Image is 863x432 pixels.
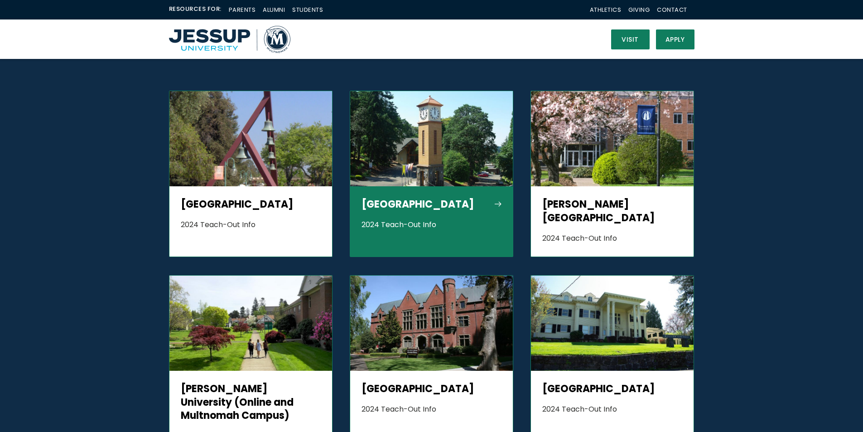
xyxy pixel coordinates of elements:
[530,91,694,257] a: Cherry_blossoms_George_Fox [PERSON_NAME][GEOGRAPHIC_DATA] 2024 Teach-Out Info
[362,198,502,211] h5: [GEOGRAPHIC_DATA]
[542,232,683,245] p: 2024 Teach-Out Info
[169,91,333,186] img: IM000125.JPG
[181,198,321,211] h5: [GEOGRAPHIC_DATA]
[542,403,683,416] p: 2024 Teach-Out Info
[169,26,290,53] img: Multnomah University Logo
[169,91,333,257] a: IM000125.JPG [GEOGRAPHIC_DATA] 2024 Teach-Out Info
[531,91,694,186] img: Cherry_blossoms_George_Fox
[542,198,683,225] h5: [PERSON_NAME][GEOGRAPHIC_DATA]
[350,91,514,257] a: By M.O. Stevens - Own work, CC BY-SA 3.0, https://commons.wikimedia.org/w/index.php?curid=7469256...
[590,5,622,14] a: Athletics
[656,29,694,49] a: Apply
[362,382,502,396] h5: [GEOGRAPHIC_DATA]
[542,382,683,396] h5: [GEOGRAPHIC_DATA]
[292,5,323,14] a: Students
[628,5,650,14] a: Giving
[531,276,694,371] img: Western Seminary
[181,218,321,232] p: 2024 Teach-Out Info
[181,382,321,423] h5: [PERSON_NAME] University (Online and Multnomah Campus)
[169,5,222,15] span: Resources For:
[657,5,687,14] a: Contact
[263,5,285,14] a: Alumni
[362,218,502,232] p: 2024 Teach-Out Info
[169,26,290,53] a: Home
[229,5,256,14] a: Parents
[362,403,502,416] p: 2024 Teach-Out Info
[169,276,333,371] img: Campus Tour
[350,91,513,186] img: By M.O. Stevens - Own work, CC BY-SA 3.0, https://commons.wikimedia.org/w/index.php?curid=7469256
[350,276,513,371] img: By born1945 from Hillsboro, Oregon, USA - Marsh Hall, Pacific University, CC BY 2.0, https://comm...
[611,29,650,49] a: Visit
